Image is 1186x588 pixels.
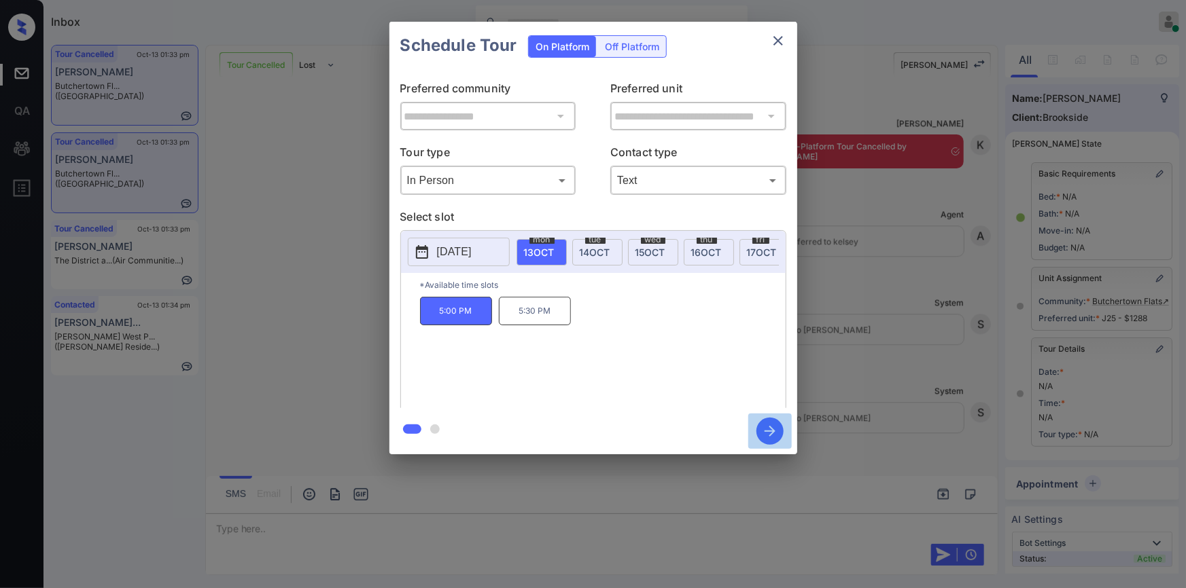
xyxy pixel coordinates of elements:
[610,144,786,166] p: Contact type
[748,414,792,449] button: btn-next
[437,244,472,260] p: [DATE]
[529,36,596,57] div: On Platform
[420,297,492,325] p: 5:00 PM
[420,273,786,297] p: *Available time slots
[408,238,510,266] button: [DATE]
[524,246,555,258] span: 13 OCT
[404,169,573,191] div: In Person
[765,27,792,54] button: close
[572,239,623,265] div: date-select
[614,169,783,191] div: Text
[400,80,576,102] p: Preferred community
[580,246,610,258] span: 14 OCT
[585,236,606,244] span: tue
[752,236,769,244] span: fri
[529,236,555,244] span: mon
[610,80,786,102] p: Preferred unit
[400,208,786,230] p: Select slot
[389,22,528,69] h2: Schedule Tour
[499,297,571,325] p: 5:30 PM
[641,236,665,244] span: wed
[691,246,722,258] span: 16 OCT
[684,239,734,265] div: date-select
[739,239,790,265] div: date-select
[635,246,665,258] span: 15 OCT
[747,246,777,258] span: 17 OCT
[400,144,576,166] p: Tour type
[628,239,678,265] div: date-select
[697,236,717,244] span: thu
[598,36,666,57] div: Off Platform
[517,239,567,265] div: date-select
